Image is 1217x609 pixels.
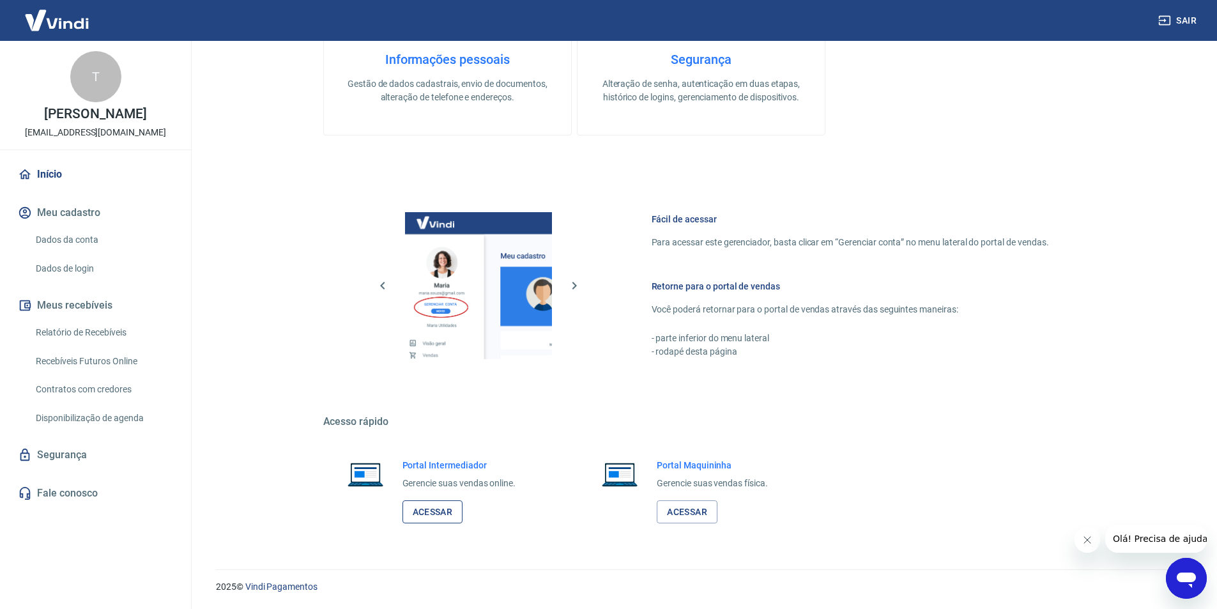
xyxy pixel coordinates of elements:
p: Gestão de dados cadastrais, envio de documentos, alteração de telefone e endereços. [344,77,551,104]
button: Meu cadastro [15,199,176,227]
p: Alteração de senha, autenticação em duas etapas, histórico de logins, gerenciamento de dispositivos. [598,77,804,104]
h6: Portal Intermediador [402,459,516,472]
p: [EMAIL_ADDRESS][DOMAIN_NAME] [25,126,166,139]
iframe: Mensagem da empresa [1105,525,1207,553]
a: Vindi Pagamentos [245,582,318,592]
a: Dados da conta [31,227,176,253]
p: [PERSON_NAME] [44,107,146,121]
span: Olá! Precisa de ajuda? [8,9,107,19]
p: - rodapé desta página [652,345,1049,358]
div: T [70,51,121,102]
button: Sair [1156,9,1202,33]
p: 2025 © [216,580,1186,594]
button: Meus recebíveis [15,291,176,320]
h6: Retorne para o portal de vendas [652,280,1049,293]
h6: Portal Maquininha [657,459,768,472]
p: - parte inferior do menu lateral [652,332,1049,345]
a: Segurança [15,441,176,469]
a: Início [15,160,176,189]
h6: Fácil de acessar [652,213,1049,226]
h4: Segurança [598,52,804,67]
a: Acessar [402,500,463,524]
a: Relatório de Recebíveis [31,320,176,346]
a: Dados de login [31,256,176,282]
a: Contratos com credores [31,376,176,403]
iframe: Botão para abrir a janela de mensagens [1166,558,1207,599]
p: Você poderá retornar para o portal de vendas através das seguintes maneiras: [652,303,1049,316]
p: Gerencie suas vendas online. [402,477,516,490]
a: Acessar [657,500,717,524]
h4: Informações pessoais [344,52,551,67]
img: Imagem de um notebook aberto [593,459,647,490]
img: Imagem de um notebook aberto [339,459,392,490]
p: Para acessar este gerenciador, basta clicar em “Gerenciar conta” no menu lateral do portal de ven... [652,236,1049,249]
img: Vindi [15,1,98,40]
a: Fale conosco [15,479,176,507]
h5: Acesso rápido [323,415,1080,428]
a: Disponibilização de agenda [31,405,176,431]
p: Gerencie suas vendas física. [657,477,768,490]
a: Recebíveis Futuros Online [31,348,176,374]
iframe: Fechar mensagem [1075,527,1100,553]
img: Imagem da dashboard mostrando o botão de gerenciar conta na sidebar no lado esquerdo [405,212,552,359]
